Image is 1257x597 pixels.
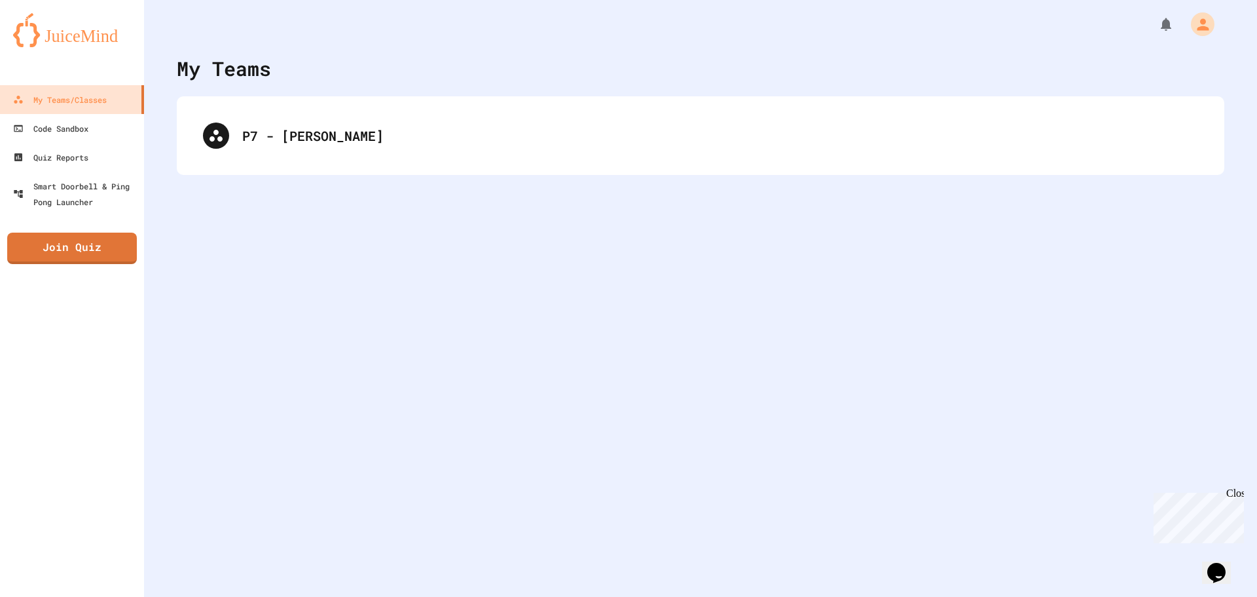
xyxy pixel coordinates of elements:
a: Join Quiz [7,233,137,264]
div: My Teams [177,54,271,83]
div: My Teams/Classes [13,92,107,107]
iframe: chat widget [1202,545,1244,584]
div: P7 - [PERSON_NAME] [242,126,1198,145]
div: My Account [1177,9,1218,39]
div: My Notifications [1134,13,1177,35]
div: Code Sandbox [13,121,88,136]
div: Quiz Reports [13,149,88,165]
div: Smart Doorbell & Ping Pong Launcher [13,178,139,210]
div: Chat with us now!Close [5,5,90,83]
img: logo-orange.svg [13,13,131,47]
div: P7 - [PERSON_NAME] [190,109,1211,162]
iframe: chat widget [1148,488,1244,543]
